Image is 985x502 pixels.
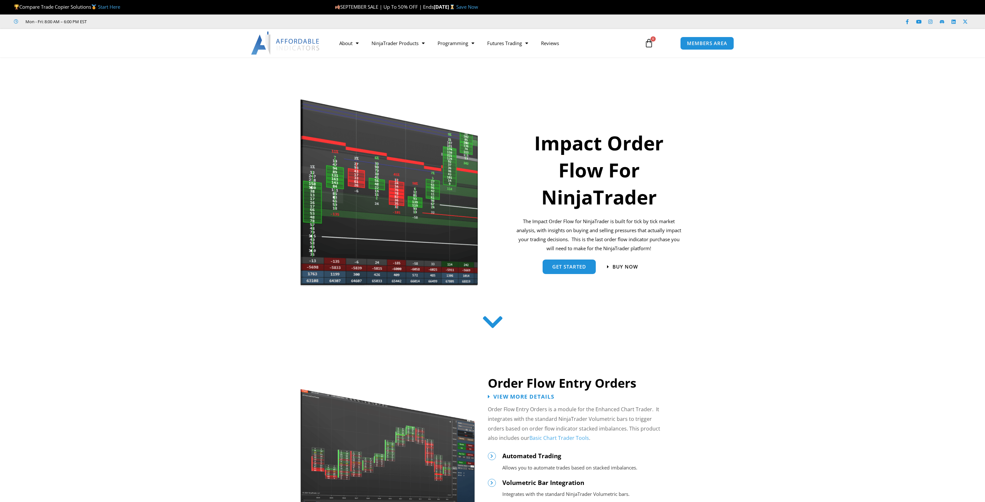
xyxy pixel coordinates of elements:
[607,264,638,269] a: Buy now
[488,394,554,399] a: View More Details
[98,4,120,10] a: Start Here
[456,4,478,10] a: Save Now
[535,36,565,51] a: Reviews
[450,5,455,9] img: ⌛
[687,41,727,46] span: MEMBERS AREA
[335,4,434,10] span: SEPTEMBER SALE | Up To 50% OFF | Ends
[529,434,589,441] a: Basic Chart Trader Tools
[502,490,691,499] p: Integrates with the standard NinjaTrader Volumetric bars.
[365,36,431,51] a: NinjaTrader Products
[434,4,456,10] strong: [DATE]
[516,217,683,253] p: The Impact Order Flow for NinjaTrader is built for tick by tick market analysis, with insights on...
[251,32,320,55] img: LogoAI | Affordable Indicators – NinjaTrader
[96,18,192,25] iframe: Customer reviews powered by Trustpilot
[502,463,691,472] p: Allows you to automate trades based on stacked imbalances.
[24,18,87,25] span: Mon - Fri: 8:00 AM – 6:00 PM EST
[493,394,554,399] span: View More Details
[335,5,340,9] img: 🍂
[502,452,561,460] span: Automated Trading
[14,4,120,10] span: Compare Trade Copier Solutions
[14,5,19,9] img: 🏆
[552,264,586,269] span: get started
[635,34,663,52] a: 0
[488,375,691,391] h2: Order Flow Entry Orders
[333,36,637,51] nav: Menu
[613,264,638,269] span: Buy now
[431,36,481,51] a: Programming
[651,36,656,42] span: 0
[92,5,96,9] img: 🥇
[502,478,584,487] span: Volumetric Bar Integration
[680,37,734,50] a: MEMBERS AREA
[543,260,596,274] a: get started
[333,36,365,51] a: About
[488,405,667,443] p: Order Flow Entry Orders is a module for the Enhanced Chart Trader. It integrates with the standar...
[516,129,683,211] h1: Impact Order Flow For NinjaTrader
[300,98,479,288] img: Orderflow | Affordable Indicators – NinjaTrader
[481,36,535,51] a: Futures Trading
